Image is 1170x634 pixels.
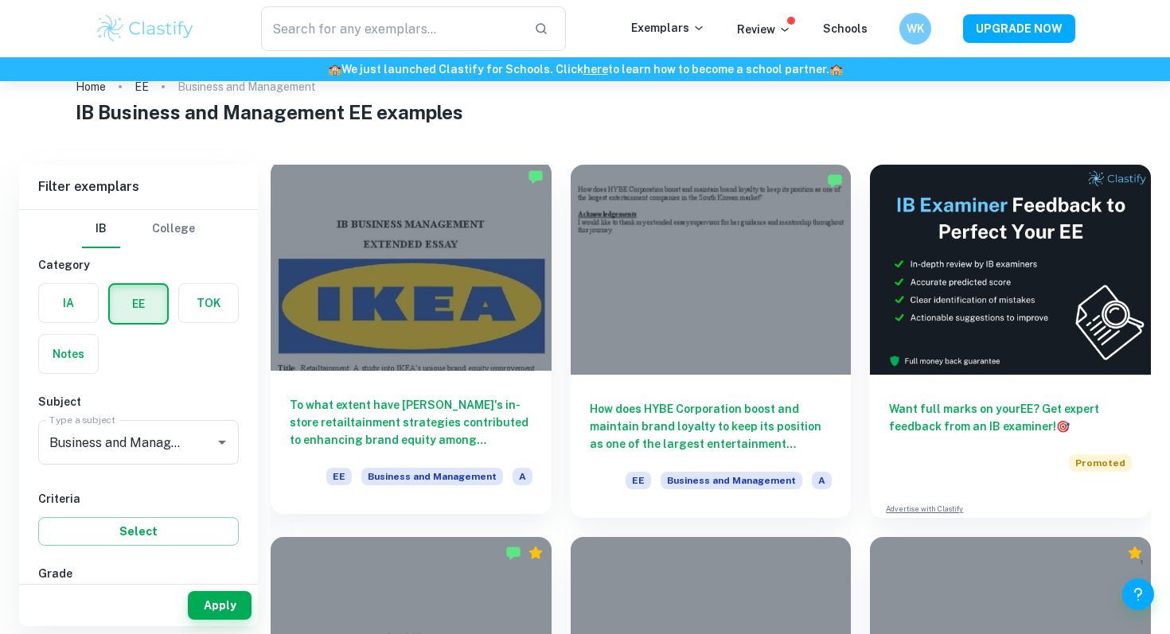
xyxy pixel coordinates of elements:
[1122,578,1154,610] button: Help and Feedback
[583,63,608,76] a: here
[38,393,239,410] h6: Subject
[271,165,552,518] a: To what extent have [PERSON_NAME]'s in-store retailtainment strategies contributed to enhancing b...
[590,400,833,453] h6: How does HYBE Corporation boost and maintain brand loyalty to keep its position as one of the lar...
[3,60,1167,78] h6: We just launched Clastify for Schools. Click to learn how to become a school partner.
[528,545,544,561] div: Premium
[19,165,258,209] h6: Filter exemplars
[631,19,705,37] p: Exemplars
[812,472,832,489] span: A
[179,284,238,322] button: TOK
[870,165,1151,375] img: Thumbnail
[188,591,252,620] button: Apply
[1127,545,1143,561] div: Premium
[823,22,868,35] a: Schools
[528,169,544,185] img: Marked
[152,210,195,248] button: College
[328,63,341,76] span: 🏫
[571,165,852,518] a: How does HYBE Corporation boost and maintain brand loyalty to keep its position as one of the lar...
[39,335,98,373] button: Notes
[110,285,167,323] button: EE
[963,14,1075,43] button: UPGRADE NOW
[39,284,98,322] button: IA
[661,472,802,489] span: Business and Management
[76,98,1094,126] h1: IB Business and Management EE examples
[38,565,239,582] h6: Grade
[899,13,931,45] button: WK
[889,400,1132,435] h6: Want full marks on your EE ? Get expert feedback from an IB examiner!
[95,13,196,45] img: Clastify logo
[177,78,316,95] p: Business and Management
[361,468,503,485] span: Business and Management
[290,396,532,449] h6: To what extent have [PERSON_NAME]'s in-store retailtainment strategies contributed to enhancing b...
[870,165,1151,518] a: Want full marks on yourEE? Get expert feedback from an IB examiner!PromotedAdvertise with Clastify
[82,210,195,248] div: Filter type choice
[513,468,532,485] span: A
[827,173,843,189] img: Marked
[505,545,521,561] img: Marked
[829,63,843,76] span: 🏫
[135,76,149,98] a: EE
[38,517,239,546] button: Select
[82,210,120,248] button: IB
[49,413,115,426] label: Type a subject
[907,20,925,37] h6: WK
[626,472,651,489] span: EE
[211,431,233,453] button: Open
[76,76,106,98] a: Home
[261,6,521,51] input: Search for any exemplars...
[38,256,239,274] h6: Category
[326,468,352,485] span: EE
[1069,454,1132,472] span: Promoted
[886,504,963,515] a: Advertise with Clastify
[38,490,239,508] h6: Criteria
[737,21,791,38] p: Review
[1056,420,1070,433] span: 🎯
